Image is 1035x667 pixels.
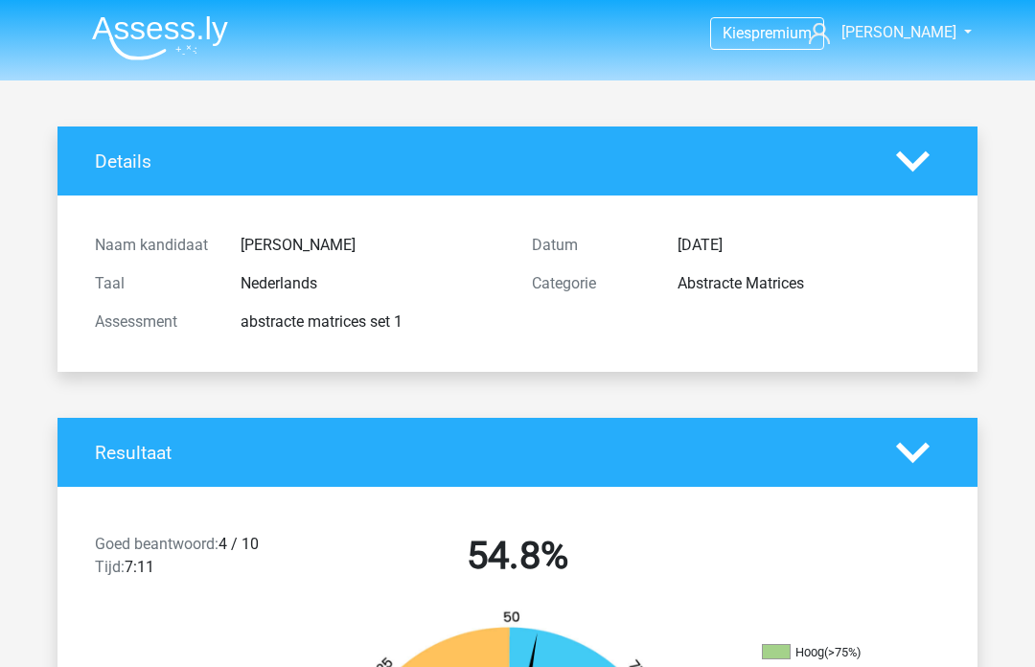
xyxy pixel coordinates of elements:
[517,272,663,295] div: Categorie
[80,272,226,295] div: Taal
[313,533,722,579] h2: 54.8%
[80,234,226,257] div: Naam kandidaat
[92,15,228,60] img: Assessly
[762,644,954,661] li: Hoog
[517,234,663,257] div: Datum
[226,310,517,333] div: abstracte matrices set 1
[723,24,751,42] span: Kies
[663,234,954,257] div: [DATE]
[80,533,299,586] div: 4 / 10 7:11
[801,21,958,44] a: [PERSON_NAME]
[751,24,812,42] span: premium
[226,272,517,295] div: Nederlands
[95,535,218,553] span: Goed beantwoord:
[95,150,867,172] h4: Details
[841,23,956,41] span: [PERSON_NAME]
[226,234,517,257] div: [PERSON_NAME]
[663,272,954,295] div: Abstracte Matrices
[824,645,861,659] div: (>75%)
[95,442,867,464] h4: Resultaat
[80,310,226,333] div: Assessment
[95,558,125,576] span: Tijd:
[711,20,823,46] a: Kiespremium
